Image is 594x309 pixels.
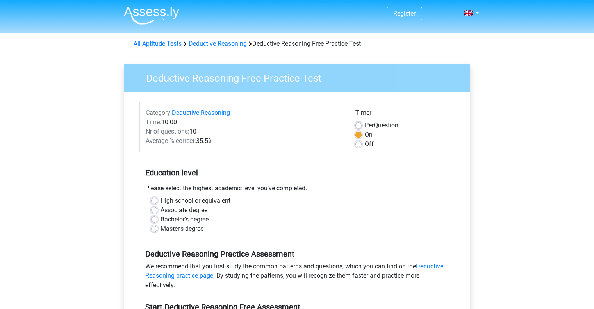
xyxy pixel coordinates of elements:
[146,109,172,116] span: Category:
[140,118,350,127] div: 10:00
[139,184,455,196] div: Please select the highest academic level you’ve completed.
[145,249,449,259] h5: Deductive Reasoning Practice Assessment
[140,127,350,136] div: 10
[137,69,464,84] h3: Deductive Reasoning Free Practice Test
[146,128,189,135] span: Nr of questions:
[161,205,207,215] label: Associate degree
[161,224,203,234] label: Master's degree
[365,139,374,149] label: Off
[355,108,449,121] div: Timer
[134,40,182,47] a: All Aptitude Tests
[140,136,350,146] div: 35.5%
[365,121,374,129] span: Per
[161,196,230,205] label: High school or equivalent
[161,215,209,224] label: Bachelor's degree
[172,109,230,116] a: Deductive Reasoning
[146,137,196,145] span: Average % correct:
[365,121,398,130] label: Question
[145,165,449,180] h5: Education level
[393,10,416,17] a: Register
[124,6,179,25] img: Assessly
[189,40,247,47] a: Deductive Reasoning
[139,262,455,293] div: We recommend that you first study the common patterns and questions, which you can find on the . ...
[365,130,373,139] label: On
[130,39,464,48] div: Deductive Reasoning Free Practice Test
[146,118,161,126] span: Time:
